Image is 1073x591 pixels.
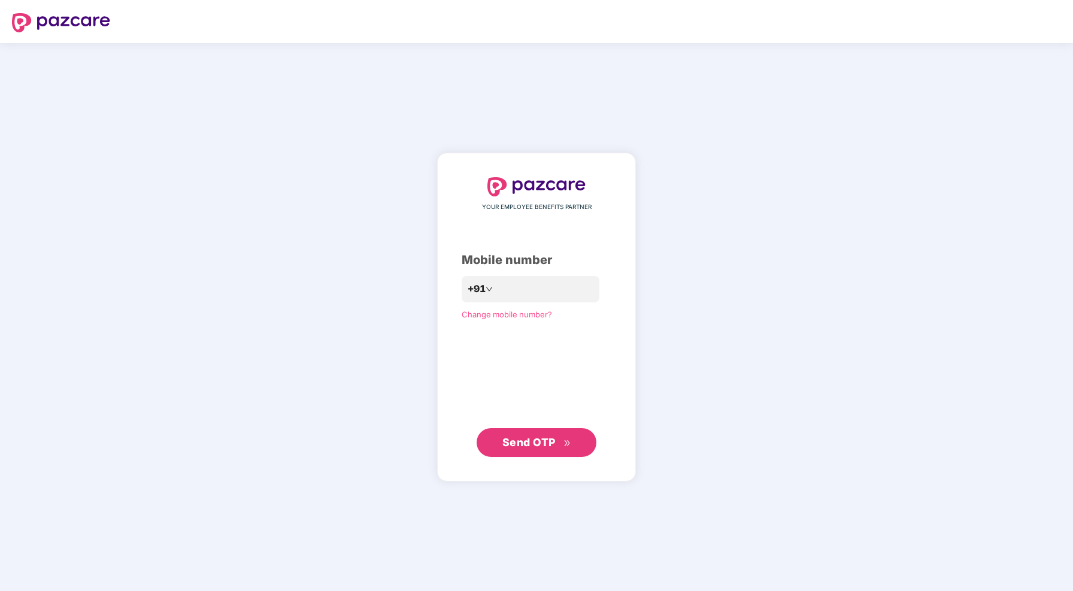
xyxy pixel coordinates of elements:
a: Change mobile number? [462,310,552,319]
span: Send OTP [502,436,556,448]
div: Mobile number [462,251,611,269]
img: logo [487,177,586,196]
span: YOUR EMPLOYEE BENEFITS PARTNER [482,202,592,212]
img: logo [12,13,110,32]
button: Send OTPdouble-right [477,428,596,457]
span: down [486,286,493,293]
span: +91 [468,281,486,296]
span: double-right [563,440,571,447]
